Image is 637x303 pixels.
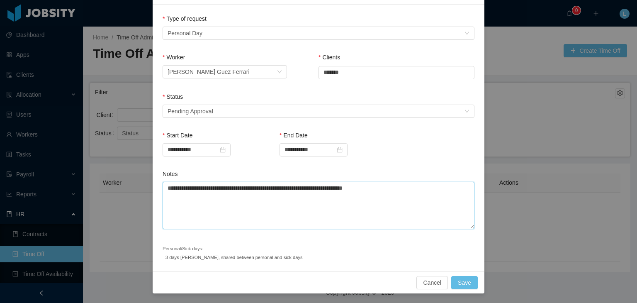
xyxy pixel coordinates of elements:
[163,15,207,22] label: Type of request
[163,93,183,100] label: Status
[168,27,202,39] div: Personal Day
[168,66,250,78] div: Matheus Davidson Guez Ferrari
[163,54,185,61] label: Worker
[163,182,474,230] textarea: Notes
[416,276,448,289] button: Cancel
[280,132,308,139] label: End Date
[451,276,478,289] button: Save
[163,132,192,139] label: Start Date
[337,147,343,153] i: icon: calendar
[163,246,303,260] small: Personal/Sick days: - 3 days [PERSON_NAME], shared between personal and sick days
[168,105,213,117] div: Pending Approval
[163,171,178,177] label: Notes
[318,54,340,61] label: Clients
[220,147,226,153] i: icon: calendar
